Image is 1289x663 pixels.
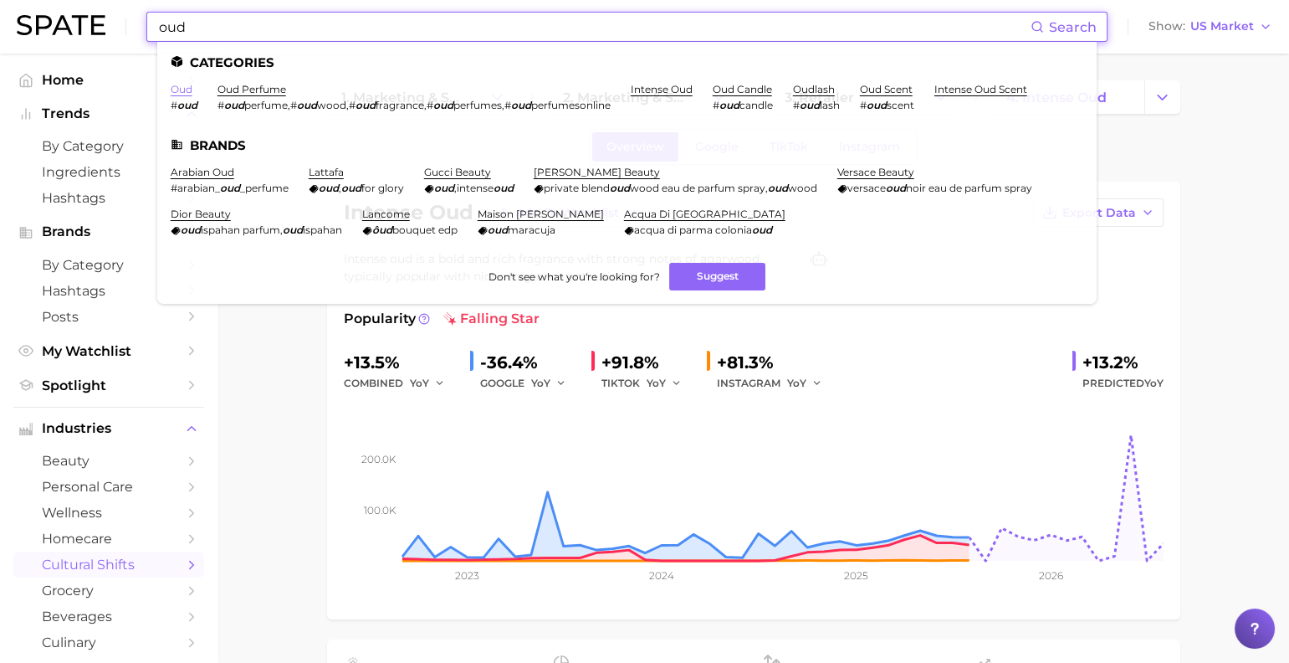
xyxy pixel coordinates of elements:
div: combined [344,373,457,393]
span: acqua di parma colonia [634,224,752,236]
span: # [217,99,224,111]
em: oud [319,182,339,194]
em: oud [220,182,240,194]
span: # [427,99,433,111]
a: Posts [13,304,204,330]
span: # [793,99,800,111]
a: acqua di [GEOGRAPHIC_DATA] [624,208,785,220]
span: falling star [443,309,540,329]
span: maracuja [508,224,555,236]
div: GOOGLE [480,373,578,393]
em: oud [283,224,303,236]
span: perfumesonline [531,99,611,111]
span: Don't see what you're looking for? [488,270,659,283]
em: oud [181,224,201,236]
span: # [713,99,719,111]
div: , [424,182,514,194]
span: wood [788,182,817,194]
a: grocery [13,578,204,604]
span: Show [1148,22,1185,31]
em: oud [433,99,453,111]
li: Brands [171,138,1083,152]
span: candle [739,99,773,111]
span: YoY [647,376,666,390]
span: # [171,99,177,111]
span: beauty [42,453,176,469]
button: Trends [13,101,204,126]
span: Predicted [1082,373,1164,393]
a: Ingredients [13,159,204,185]
span: Home [42,72,176,88]
button: YoY [531,373,567,393]
button: YoY [787,373,823,393]
span: Export Data [1062,206,1136,220]
span: noir eau de parfum spray [906,182,1032,194]
a: oud candle [713,83,772,95]
span: by Category [42,138,176,154]
span: cultural shifts [42,557,176,573]
a: gucci beauty [424,166,491,178]
a: personal care [13,474,204,500]
span: culinary [42,635,176,650]
div: , , , , [217,99,611,111]
span: Hashtags [42,190,176,206]
input: Search here for a brand, industry, or ingredient [157,13,1031,41]
em: oud [867,99,887,111]
a: cultural shifts [13,552,204,578]
span: grocery [42,583,176,599]
button: Industries [13,416,204,441]
span: # [504,99,511,111]
em: oud [886,182,906,194]
span: # [860,99,867,111]
span: Industries [42,421,176,436]
span: Search [1049,19,1097,35]
button: YoY [410,373,446,393]
span: scent [887,99,914,111]
a: Home [13,67,204,93]
span: homecare [42,531,176,547]
span: Ingredients [42,164,176,180]
em: oud [341,182,361,194]
span: perfume [244,99,288,111]
a: Hashtags [13,278,204,304]
span: wood [317,99,346,111]
span: My Watchlist [42,343,176,359]
em: oud [800,99,820,111]
div: , [171,224,342,236]
span: Brands [42,224,176,239]
img: SPATE [17,15,105,35]
div: TIKTOK [601,373,693,393]
span: wood eau de parfum spray [630,182,765,194]
span: #arabian_ [171,182,220,194]
a: versace beauty [837,166,914,178]
a: oud perfume [217,83,286,95]
em: oud [511,99,531,111]
a: oudlash [793,83,835,95]
em: oud [610,182,630,194]
a: homecare [13,526,204,552]
span: ispahan parfum [201,224,280,236]
a: Hashtags [13,185,204,211]
a: My Watchlist [13,338,204,364]
em: oud [768,182,788,194]
span: lash [820,99,840,111]
span: intense [457,182,494,194]
div: -36.4% [480,349,578,376]
span: Popularity [344,309,416,329]
tspan: 2024 [648,569,673,582]
div: +81.3% [717,349,834,376]
a: lancome [362,208,410,220]
button: YoY [647,373,683,393]
span: # [290,99,297,111]
div: , [309,182,404,194]
div: +13.2% [1082,349,1164,376]
a: Spotlight [13,373,204,398]
em: oud [177,99,197,111]
li: Categories [171,55,1083,69]
span: YoY [531,376,550,390]
a: intense oud scent [934,83,1027,95]
div: +91.8% [601,349,693,376]
button: Brands [13,219,204,244]
span: by Category [42,257,176,273]
span: YoY [1144,377,1164,389]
